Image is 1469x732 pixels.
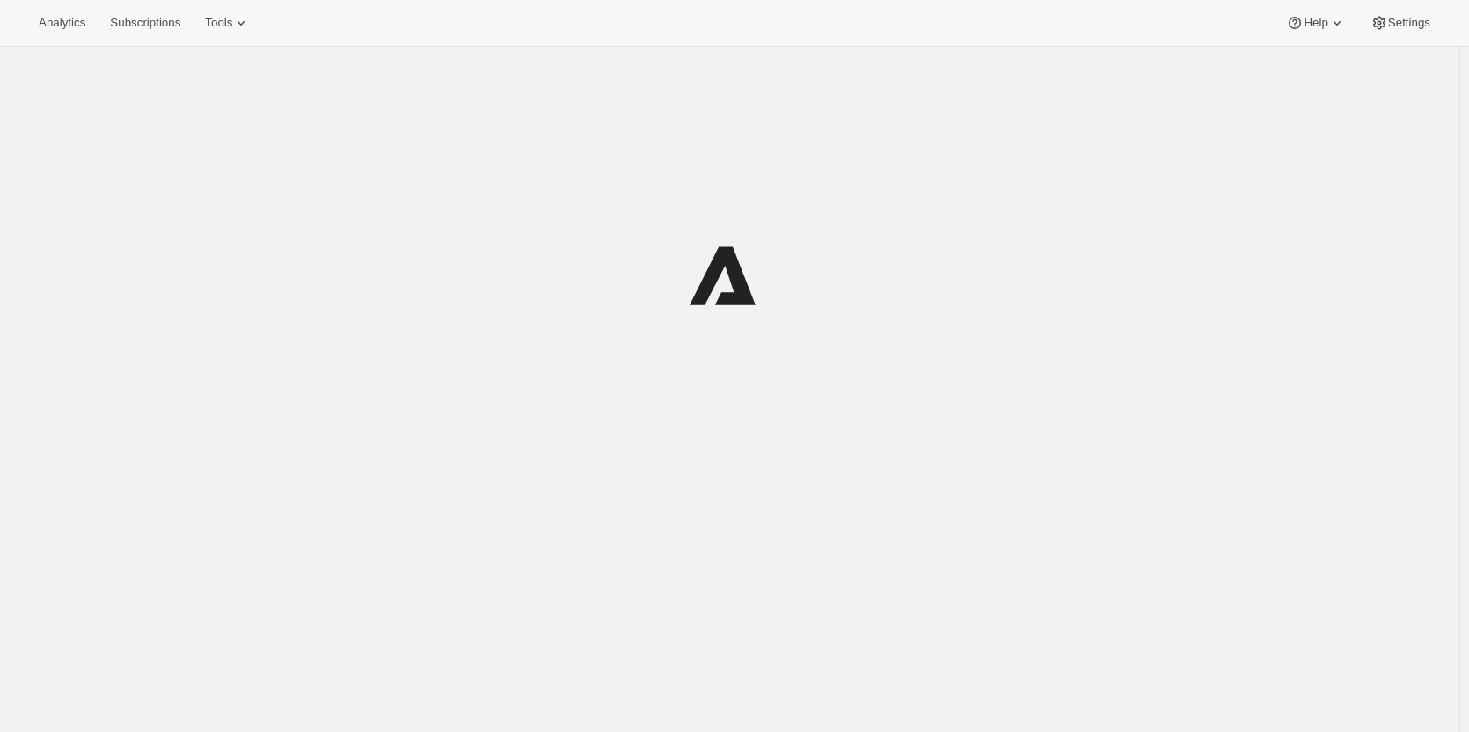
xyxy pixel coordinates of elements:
button: Help [1275,11,1356,35]
button: Tools [194,11,260,35]
button: Subscriptions [99,11,191,35]
span: Tools [205,16,232,30]
button: Settings [1360,11,1441,35]
span: Subscriptions [110,16,180,30]
span: Settings [1388,16,1430,30]
span: Analytics [39,16,85,30]
button: Analytics [28,11,96,35]
span: Help [1304,16,1327,30]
